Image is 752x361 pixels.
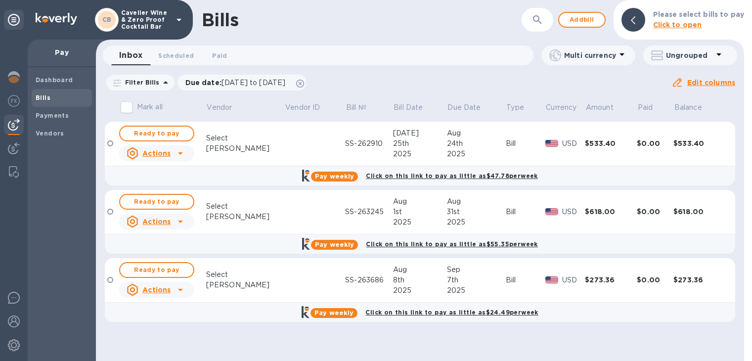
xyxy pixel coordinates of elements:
button: Ready to pay [119,262,194,278]
div: $273.36 [585,275,637,285]
div: Aug [393,265,447,275]
p: USD [562,138,585,149]
div: Unpin categories [4,10,24,30]
span: Bill Date [394,102,436,113]
div: [PERSON_NAME] [206,280,285,290]
p: Ungrouped [666,50,713,60]
div: $0.00 [637,207,673,217]
div: 2025 [393,217,447,227]
span: Bill № [346,102,379,113]
span: Type [506,102,537,113]
div: $273.36 [673,275,725,285]
span: Paid [638,102,666,113]
p: Due date : [185,78,291,88]
h1: Bills [202,9,238,30]
div: Aug [447,196,506,207]
span: Vendor [207,102,245,113]
div: [DATE] [393,128,447,138]
p: Balance [674,102,702,113]
div: 2025 [447,285,506,296]
span: Ready to pay [128,128,185,139]
p: Bill № [346,102,366,113]
p: USD [562,207,585,217]
img: Foreign exchange [8,95,20,107]
p: Vendor ID [285,102,320,113]
div: 2025 [393,149,447,159]
div: 31st [447,207,506,217]
b: Click on this link to pay as little as $47.78 per week [366,172,537,180]
img: USD [545,208,559,215]
div: [PERSON_NAME] [206,143,285,154]
u: Actions [142,149,171,157]
button: Ready to pay [119,126,194,141]
p: Multi currency [564,50,616,60]
u: Edit columns [687,79,735,87]
div: 25th [393,138,447,149]
b: Click to open [653,21,702,29]
span: [DATE] to [DATE] [221,79,285,87]
p: Cavelier Wine & Zero Proof Cocktail Bar [121,9,171,30]
b: Click on this link to pay as little as $55.35 per week [366,240,537,248]
div: SS-263686 [345,275,393,285]
div: $533.40 [585,138,637,148]
span: Due Date [447,102,493,113]
span: Ready to pay [128,196,185,208]
div: $533.40 [673,138,725,148]
div: Due date:[DATE] to [DATE] [177,75,307,90]
b: Bills [36,94,50,101]
img: USD [545,276,559,283]
div: 24th [447,138,506,149]
div: 1st [393,207,447,217]
div: Sep [447,265,506,275]
b: Click on this link to pay as little as $24.49 per week [365,309,538,316]
div: Aug [393,196,447,207]
button: Addbill [558,12,606,28]
span: Add bill [567,14,597,26]
b: Pay weekly [315,173,354,180]
span: Ready to pay [128,264,185,276]
img: USD [545,140,559,147]
div: Select [206,201,285,212]
div: Bill [506,207,545,217]
span: Balance [674,102,715,113]
b: Dashboard [36,76,73,84]
img: Logo [36,13,77,25]
u: Actions [142,218,171,226]
div: Select [206,133,285,143]
p: Mark all [137,102,163,112]
p: Pay [36,47,88,57]
span: Paid [212,50,227,61]
button: Ready to pay [119,194,194,210]
div: SS-262910 [345,138,393,149]
div: $0.00 [637,138,673,148]
p: Filter Bills [121,78,160,87]
b: Vendors [36,130,64,137]
b: Pay weekly [314,309,354,316]
div: Bill [506,138,545,149]
div: $618.00 [585,207,637,217]
b: Please select bills to pay [653,10,744,18]
span: Scheduled [158,50,194,61]
p: Paid [638,102,653,113]
div: SS-263245 [345,207,393,217]
p: Due Date [447,102,481,113]
p: Amount [586,102,614,113]
p: Vendor [207,102,232,113]
p: Currency [546,102,576,113]
div: 2025 [447,217,506,227]
div: 2025 [393,285,447,296]
div: $0.00 [637,275,673,285]
div: 8th [393,275,447,285]
b: CB [102,16,112,23]
u: Actions [142,286,171,294]
div: Select [206,270,285,280]
span: Vendor ID [285,102,333,113]
span: Amount [586,102,626,113]
span: Inbox [119,48,142,62]
div: 2025 [447,149,506,159]
p: USD [562,275,585,285]
div: Aug [447,128,506,138]
p: Type [506,102,524,113]
b: Pay weekly [315,241,354,248]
